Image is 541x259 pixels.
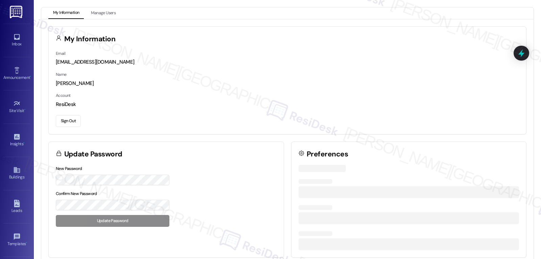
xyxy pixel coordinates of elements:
label: Name [56,72,67,77]
div: [PERSON_NAME] [56,80,519,87]
a: Templates • [3,231,30,249]
div: ResiDesk [56,101,519,108]
label: Email [56,51,65,56]
h3: My Information [64,36,116,43]
div: [EMAIL_ADDRESS][DOMAIN_NAME] [56,59,519,66]
a: Insights • [3,131,30,149]
h3: Update Password [64,151,122,158]
label: Confirm New Password [56,191,97,196]
a: Leads [3,198,30,216]
a: Site Visit • [3,98,30,116]
span: • [30,74,31,79]
span: • [26,240,27,245]
span: • [23,141,24,145]
button: Manage Users [86,7,120,19]
img: ResiDesk Logo [10,6,24,18]
h3: Preferences [307,151,348,158]
label: Account [56,93,71,98]
label: New Password [56,166,82,171]
button: Sign Out [56,115,81,127]
a: Buildings [3,164,30,182]
span: • [24,107,25,112]
button: My Information [48,7,84,19]
a: Inbox [3,31,30,49]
